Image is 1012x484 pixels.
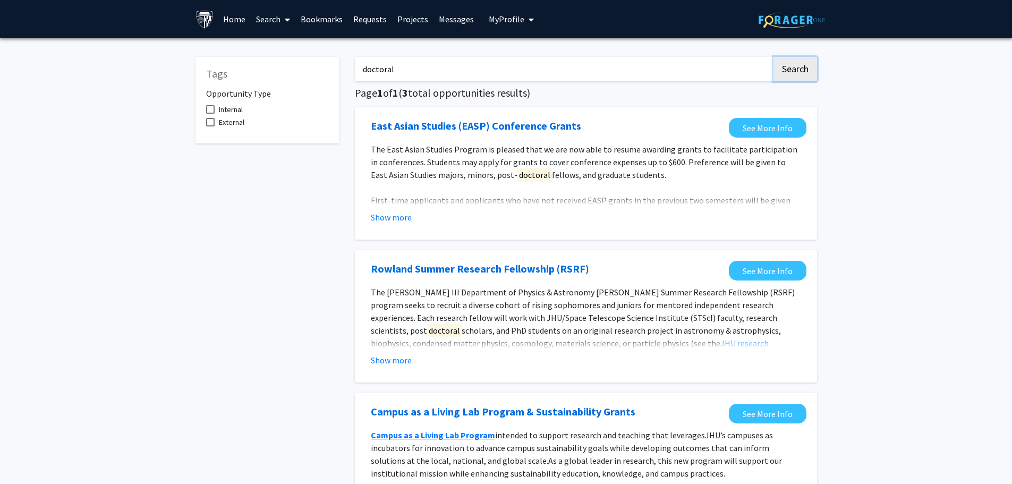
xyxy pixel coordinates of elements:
p: The East Asian Studies Program is pleased that we are now able to resume awarding grants to facil... [371,143,801,181]
a: Search [251,1,295,38]
h5: Tags [206,67,328,80]
img: ForagerOne Logo [759,12,825,28]
input: Search Keywords [355,57,772,81]
p: The [PERSON_NAME] III Department of Physics & Astronomy [PERSON_NAME] Summer Research Fellowship ... [371,286,801,401]
button: Search [773,57,817,81]
span: 1 [393,86,398,99]
h6: Opportunity Type [206,80,328,99]
button: Show more [371,211,412,224]
a: Home [218,1,251,38]
span: My Profile [489,14,524,24]
p: First-time applicants and applicants who have not received EASP grants in the previous two semest... [371,194,801,245]
a: Opens in a new tab [371,261,589,277]
span: JHU’s campuses as incubators for innovation to advance campus sustainability goals while developi... [371,430,773,466]
span: 1 [377,86,383,99]
iframe: Chat [8,436,45,476]
a: Opens in a new tab [729,404,806,423]
a: Messages [433,1,479,38]
img: Johns Hopkins University Logo [195,10,214,29]
span: External [219,116,244,129]
a: Requests [348,1,392,38]
h5: Page of ( total opportunities results) [355,87,817,99]
mark: doctoral [517,168,552,182]
a: Opens in a new tab [729,118,806,138]
p: As a global leader in research, this new program will support our institutional mission while enh... [371,429,801,480]
a: Opens in a new tab [371,404,635,420]
span: intended to support research and teaching that leverages [495,430,705,440]
button: Show more [371,354,412,367]
span: Internal [219,103,243,116]
a: Opens in a new tab [371,118,581,134]
span: 3 [402,86,408,99]
a: Opens in a new tab [729,261,806,281]
mark: doctoral [427,324,462,337]
a: Projects [392,1,433,38]
a: Bookmarks [295,1,348,38]
a: Campus as a Living Lab Program [371,430,495,440]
